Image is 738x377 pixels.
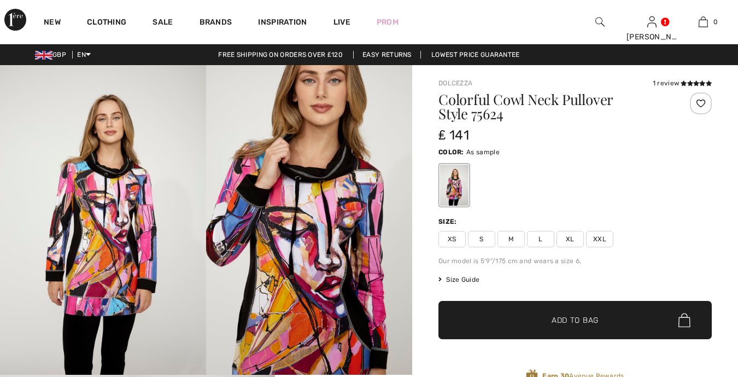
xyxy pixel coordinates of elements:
[35,51,52,60] img: UK Pound
[527,231,554,247] span: L
[653,78,712,88] div: 1 review
[557,231,584,247] span: XL
[258,18,307,29] span: Inspiration
[438,231,466,247] span: XS
[647,16,657,27] a: Sign In
[200,18,232,29] a: Brands
[713,17,718,27] span: 0
[438,127,469,143] span: ₤ 141
[586,231,613,247] span: XXL
[647,15,657,28] img: My Info
[595,15,605,28] img: search the website
[699,15,708,28] img: My Bag
[353,51,421,59] a: Easy Returns
[497,231,525,247] span: M
[626,31,677,43] div: [PERSON_NAME]
[44,18,61,29] a: New
[438,275,479,285] span: Size Guide
[468,231,495,247] span: S
[440,165,468,206] div: As sample
[153,18,173,29] a: Sale
[438,79,472,87] a: Dolcezza
[668,295,727,322] iframe: Opens a widget where you can find more information
[438,92,666,121] h1: Colorful Cowl Neck Pullover Style 75624
[377,16,399,28] a: Prom
[466,148,500,156] span: As sample
[552,315,599,326] span: Add to Bag
[678,15,729,28] a: 0
[35,51,71,59] span: GBP
[209,51,352,59] a: Free shipping on orders over ₤120
[4,9,26,31] img: 1ère Avenue
[206,65,412,375] img: Colorful Cowl Neck Pullover Style 75624. 2
[438,217,459,227] div: Size:
[333,16,350,28] a: Live
[438,256,712,266] div: Our model is 5'9"/175 cm and wears a size 6.
[438,301,712,339] button: Add to Bag
[87,18,126,29] a: Clothing
[77,51,91,59] span: EN
[438,148,464,156] span: Color:
[423,51,529,59] a: Lowest Price Guarantee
